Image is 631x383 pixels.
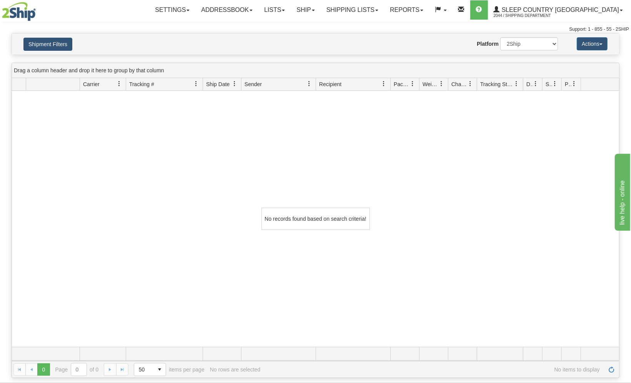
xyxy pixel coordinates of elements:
[529,77,542,90] a: Delivery Status filter column settings
[605,363,618,376] a: Refresh
[258,0,291,20] a: Lists
[149,0,195,20] a: Settings
[266,366,600,373] span: No items to display
[406,77,419,90] a: Packages filter column settings
[548,77,561,90] a: Shipment Issues filter column settings
[565,80,571,88] span: Pickup Status
[134,363,205,376] span: items per page
[210,366,261,373] div: No rows are selected
[291,0,320,20] a: Ship
[613,152,630,231] iframe: chat widget
[577,37,608,50] button: Actions
[228,77,241,90] a: Ship Date filter column settings
[377,77,390,90] a: Recipient filter column settings
[451,80,468,88] span: Charge
[477,40,499,48] label: Platform
[546,80,552,88] span: Shipment Issues
[2,2,36,21] img: logo2044.jpg
[2,26,629,33] div: Support: 1 - 855 - 55 - 2SHIP
[245,80,262,88] span: Sender
[195,0,258,20] a: Addressbook
[423,80,439,88] span: Weight
[190,77,203,90] a: Tracking # filter column settings
[129,80,154,88] span: Tracking #
[139,366,149,373] span: 50
[6,5,71,14] div: live help - online
[384,0,429,20] a: Reports
[464,77,477,90] a: Charge filter column settings
[526,80,533,88] span: Delivery Status
[134,363,166,376] span: Page sizes drop down
[568,77,581,90] a: Pickup Status filter column settings
[510,77,523,90] a: Tracking Status filter column settings
[303,77,316,90] a: Sender filter column settings
[261,208,370,230] div: No records found based on search criteria!
[55,363,99,376] span: Page of 0
[321,0,384,20] a: Shipping lists
[12,63,619,78] div: grid grouping header
[488,0,629,20] a: Sleep Country [GEOGRAPHIC_DATA] 2044 / Shipping department
[153,363,166,376] span: select
[113,77,126,90] a: Carrier filter column settings
[394,80,410,88] span: Packages
[480,80,514,88] span: Tracking Status
[500,7,619,13] span: Sleep Country [GEOGRAPHIC_DATA]
[37,363,50,376] span: Page 0
[23,38,72,51] button: Shipment Filters
[435,77,448,90] a: Weight filter column settings
[319,80,341,88] span: Recipient
[494,12,551,20] span: 2044 / Shipping department
[206,80,230,88] span: Ship Date
[83,80,100,88] span: Carrier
